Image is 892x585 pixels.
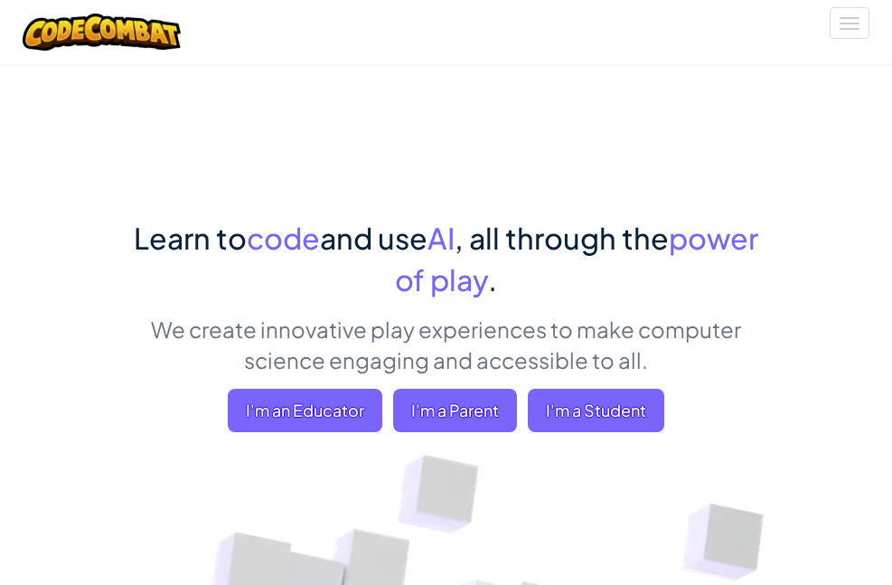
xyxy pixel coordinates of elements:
span: . [488,261,497,297]
a: I'm a Parent [393,389,517,432]
p: We create innovative play experiences to make computer science engaging and accessible to all. [121,314,772,375]
span: and use [320,220,427,256]
span: code [247,220,320,256]
span: Learn to [134,220,247,256]
a: I'm an Educator [228,389,382,432]
span: , all through the [455,220,669,256]
img: CodeCombat logo [23,14,181,51]
button: I'm a Student [528,389,664,432]
span: AI [427,220,455,256]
